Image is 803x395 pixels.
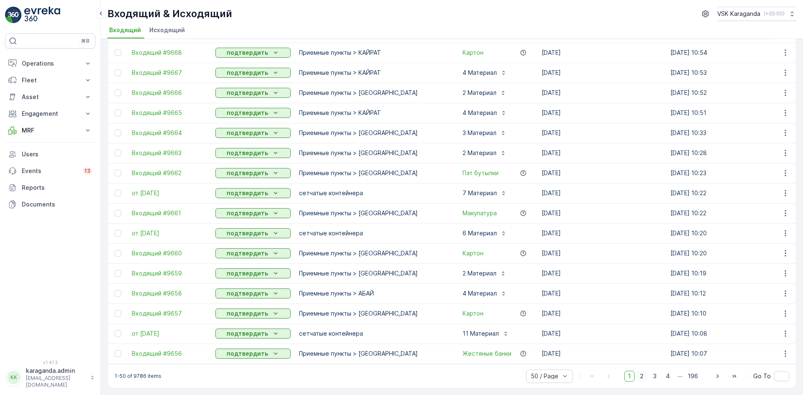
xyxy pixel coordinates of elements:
[5,367,95,388] button: KKkaraganda.admin[EMAIL_ADDRESS][DOMAIN_NAME]
[22,150,92,158] p: Users
[537,63,666,83] td: [DATE]
[458,267,511,280] button: 2 Материал
[463,329,499,338] p: 11 Материал
[115,350,121,357] div: Toggle Row Selected
[463,109,497,117] p: 4 Материал
[215,208,291,218] button: подтвердить
[115,69,121,76] div: Toggle Row Selected
[458,106,512,120] button: 4 Материал
[227,309,268,318] p: подтвердить
[5,72,95,89] button: Fleet
[227,129,268,137] p: подтвердить
[684,371,702,382] span: 196
[537,143,666,163] td: [DATE]
[5,122,95,139] button: MRF
[132,129,207,137] a: Входящий #9664
[295,283,453,303] td: Приемные пункты > АБАЙ
[5,89,95,105] button: Asset
[215,248,291,258] button: подтвердить
[666,63,795,83] td: [DATE] 10:53
[7,371,20,384] div: KK
[5,146,95,163] a: Users
[463,309,483,318] a: Картон
[636,371,647,382] span: 2
[537,263,666,283] td: [DATE]
[227,289,268,298] p: подтвердить
[227,249,268,257] p: подтвердить
[5,7,22,23] img: logo
[463,89,496,97] p: 2 Материал
[458,186,512,200] button: 7 Материал
[215,288,291,298] button: подтвердить
[295,203,453,223] td: Приемные пункты > [GEOGRAPHIC_DATA]
[666,143,795,163] td: [DATE] 10:28
[227,329,268,338] p: подтвердить
[24,7,60,23] img: logo_light-DOdMpM7g.png
[132,329,207,338] a: от 10.08.2025
[537,223,666,243] td: [DATE]
[227,349,268,358] p: подтвердить
[115,210,121,217] div: Toggle Row Selected
[115,290,121,297] div: Toggle Row Selected
[295,63,453,83] td: Приемные пункты > КАЙРАТ
[295,123,453,143] td: Приемные пункты > [GEOGRAPHIC_DATA]
[458,126,511,140] button: 3 Материал
[463,249,483,257] a: Картон
[22,59,79,68] p: Operations
[463,289,497,298] p: 4 Материал
[227,209,268,217] p: подтвердить
[22,200,92,209] p: Documents
[227,189,268,197] p: подтвердить
[115,250,121,257] div: Toggle Row Selected
[115,270,121,277] div: Toggle Row Selected
[26,375,86,388] p: [EMAIL_ADDRESS][DOMAIN_NAME]
[115,49,121,56] div: Toggle Row Selected
[463,209,497,217] span: Макулатура
[132,69,207,77] a: Входящий #9667
[227,109,268,117] p: подтвердить
[666,203,795,223] td: [DATE] 10:22
[295,223,453,243] td: сетчатыe контейнера
[227,169,268,177] p: подтвердить
[295,83,453,103] td: Приемные пункты > [GEOGRAPHIC_DATA]
[115,373,161,380] p: 1-50 of 9786 items
[227,149,268,157] p: подтвердить
[666,123,795,143] td: [DATE] 10:33
[463,349,511,358] a: Жестяные банки
[22,126,79,135] p: MRF
[666,263,795,283] td: [DATE] 10:19
[132,229,207,237] a: от 08.08.2025
[149,26,185,34] span: Исходящий
[458,287,512,300] button: 4 Материал
[537,83,666,103] td: [DATE]
[463,189,497,197] p: 7 Материал
[215,128,291,138] button: подтвердить
[132,109,207,117] a: Входящий #9665
[115,89,121,96] div: Toggle Row Selected
[666,324,795,344] td: [DATE] 10:08
[132,309,207,318] a: Входящий #9657
[662,371,674,382] span: 4
[215,228,291,238] button: подтвердить
[463,169,499,177] span: Пэт бутылки
[109,26,141,34] span: Входящий
[666,43,795,63] td: [DATE] 10:54
[215,329,291,339] button: подтвердить
[463,129,496,137] p: 3 Материал
[295,303,453,324] td: Приемные пункты > [GEOGRAPHIC_DATA]
[132,249,207,257] a: Входящий #9660
[132,269,207,278] span: Входящий #9659
[132,189,207,197] span: от [DATE]
[753,372,771,380] span: Go To
[115,230,121,237] div: Toggle Row Selected
[537,283,666,303] td: [DATE]
[227,229,268,237] p: подтвердить
[463,48,483,57] span: Картон
[666,163,795,183] td: [DATE] 10:23
[666,103,795,123] td: [DATE] 10:51
[132,209,207,217] a: Входящий #9661
[115,110,121,116] div: Toggle Row Selected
